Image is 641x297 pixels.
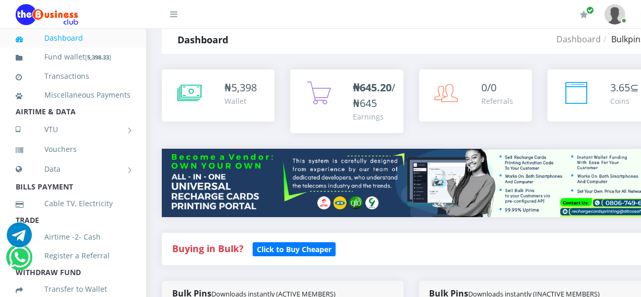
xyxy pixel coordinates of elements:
a: Fund wallet[5,398.33] [16,45,130,69]
b: 5,398.33 [87,53,109,61]
a: Chat for support [9,253,30,270]
a: ₦5,398 Wallet [162,69,275,122]
i: Renew/Upgrade Subscription [580,10,588,19]
span: /₦645 [353,80,395,110]
a: Click to Buy Cheaper [253,242,336,255]
span: 5,398 [231,80,257,94]
a: 0/0 Referrals [419,69,532,122]
a: Cable TV, Electricity [16,192,130,216]
strong: Buying in Bulk? [172,242,243,255]
a: Dashboard [16,26,130,50]
div: Referrals [482,96,514,106]
div: Wallet [224,96,257,106]
img: User [604,4,625,25]
a: Vouchers [16,137,130,161]
a: Chat for support [7,230,32,247]
a: ₦645.20/₦645 Earnings [290,69,403,133]
b: ₦645.20 [353,80,391,94]
a: Airtime -2- Cash [16,225,130,249]
small: [ ] [85,53,111,61]
a: Dashboard [556,33,601,45]
a: VTU [16,116,130,142]
a: Transactions [16,64,130,88]
span: 3.65 [610,80,630,94]
span: 0/0 [482,80,497,94]
div: Coins [610,96,639,106]
a: Miscellaneous Payments [16,83,130,107]
img: Logo [16,4,78,25]
div: Earnings [353,111,395,122]
a: Register a Referral [16,244,130,268]
div: ₦ [224,80,257,96]
a: Data [16,156,130,182]
span: Renew/Upgrade Subscription [586,6,594,14]
strong: Dashboard [177,33,228,46]
b: Click to Buy Cheaper [257,244,331,254]
div: ⊆ [610,80,639,96]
